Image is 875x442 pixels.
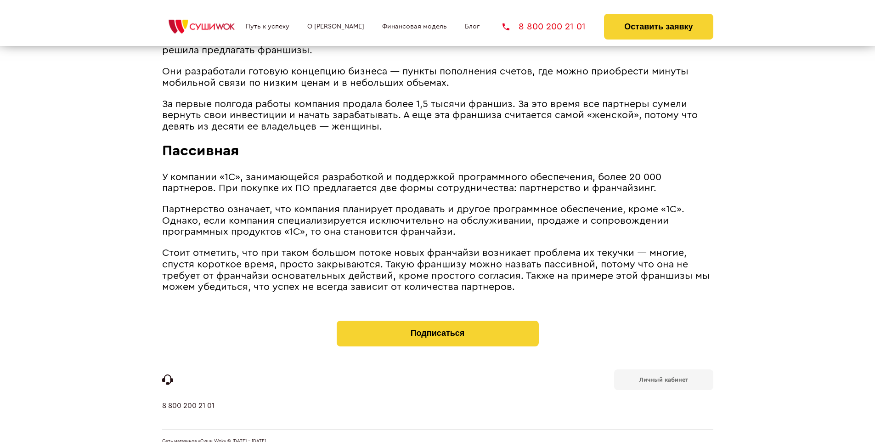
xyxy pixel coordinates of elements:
[162,248,710,292] span: Стоит отметить, что при таком большом потоке новых франчайзи возникает проблема их текучки ― мног...
[162,172,661,193] span: У компании «1С», занимающейся разработкой и поддержкой программного обеспечения, более 20 000 пар...
[246,23,289,30] a: Путь к успеху
[604,14,713,40] button: Оставить заявку
[465,23,480,30] a: Блог
[162,143,239,158] span: Пассивная
[519,22,586,31] span: 8 800 200 21 01
[502,22,586,31] a: 8 800 200 21 01
[307,23,364,30] a: О [PERSON_NAME]
[382,23,447,30] a: Финансовая модель
[162,204,684,237] span: Партнерство означает, что компания планирует продавать и другое программное обеспечение, кроме «1...
[162,402,215,429] a: 8 800 200 21 01
[162,67,689,88] span: Они разработали готовую концепцию бизнеса ― пункты пополнения счетов, где можно приобрести минуты...
[639,377,688,383] b: Личный кабинет
[162,99,698,131] span: За первые полгода работы компания продала более 1,5 тысячи франшиз. За это время все партнеры сум...
[614,369,713,390] a: Личный кабинет
[337,321,539,346] button: Подписаться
